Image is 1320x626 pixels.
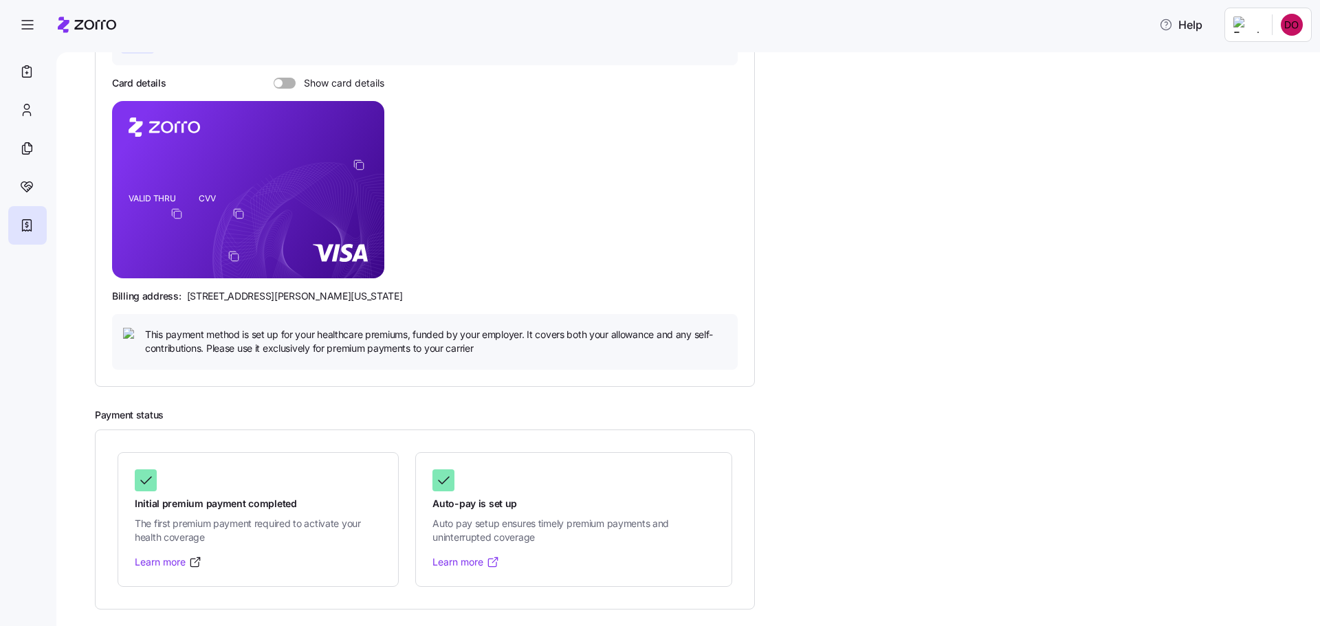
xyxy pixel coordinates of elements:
[199,193,216,203] tspan: CVV
[135,555,202,569] a: Learn more
[135,497,382,511] span: Initial premium payment completed
[129,193,176,203] tspan: VALID THRU
[112,76,166,90] h3: Card details
[432,555,500,569] a: Learn more
[432,497,715,511] span: Auto-pay is set up
[187,289,403,303] span: [STREET_ADDRESS][PERSON_NAME][US_STATE]
[123,328,140,344] img: icon bulb
[1281,14,1303,36] img: 9753d02e1ca60c229b7df81c5df8ddcc
[145,328,727,356] span: This payment method is set up for your healthcare premiums, funded by your employer. It covers bo...
[232,208,245,220] button: copy-to-clipboard
[112,289,181,303] span: Billing address:
[296,78,384,89] span: Show card details
[1159,16,1202,33] span: Help
[228,250,240,262] button: copy-to-clipboard
[353,159,365,171] button: copy-to-clipboard
[1148,11,1213,38] button: Help
[95,409,1301,422] h2: Payment status
[170,208,183,220] button: copy-to-clipboard
[432,517,715,545] span: Auto pay setup ensures timely premium payments and uninterrupted coverage
[135,517,382,545] span: The first premium payment required to activate your health coverage
[1233,16,1261,33] img: Employer logo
